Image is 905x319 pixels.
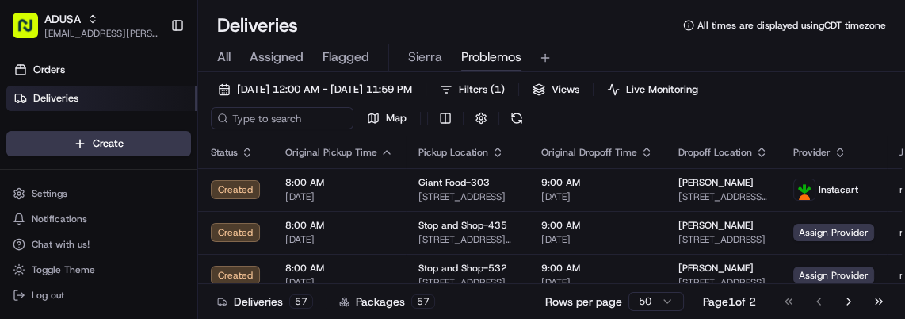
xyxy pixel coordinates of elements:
span: Sierra [408,48,442,67]
span: Assigned [250,48,304,67]
span: Pickup Location [418,146,488,159]
span: Toggle Theme [32,263,95,276]
div: Packages [339,294,435,309]
button: Create [6,131,191,156]
span: [PERSON_NAME] [678,176,754,189]
button: Log out [6,284,191,306]
button: Filters(1) [433,79,512,101]
span: Stop and Shop-532 [418,262,507,275]
span: Provider [793,146,831,159]
span: Dropoff Location [678,146,752,159]
span: Giant Food-303 [418,176,490,189]
span: [STREET_ADDRESS][PERSON_NAME] [678,190,768,203]
button: Map [360,107,414,129]
button: Chat with us! [6,233,191,256]
div: Page 1 of 2 [703,294,756,309]
span: [DATE] [541,276,653,289]
span: Problemos [461,48,521,67]
span: [PERSON_NAME] [678,262,754,275]
span: Orders [33,63,65,77]
span: Chat with us! [32,238,90,251]
span: 8:00 AM [285,262,393,275]
span: Stop and Shop-435 [418,219,507,232]
span: Live Monitoring [626,83,698,97]
div: 57 [289,294,313,309]
h1: Deliveries [217,13,298,38]
span: [DATE] [285,233,393,246]
span: All times are displayed using CDT timezone [697,19,886,32]
button: Notifications [6,208,191,230]
span: Assign Provider [793,267,874,284]
button: Settings [6,183,191,205]
span: Pylon [158,202,192,213]
div: Start new chat [54,152,260,167]
span: [DATE] [285,190,393,203]
button: Toggle Theme [6,259,191,281]
p: Welcome 👋 [16,63,288,89]
button: Live Monitoring [600,79,705,101]
span: Status [211,146,238,159]
button: ADUSA [44,11,81,27]
button: Refresh [506,107,528,129]
span: ( 1 ) [491,83,505,97]
span: Filters [459,83,505,97]
button: Start new chat [269,156,288,175]
a: Orders [6,57,197,83]
button: ADUSA[EMAIL_ADDRESS][PERSON_NAME][DOMAIN_NAME] [6,6,164,44]
a: Powered byPylon [112,201,192,213]
span: Original Pickup Time [285,146,377,159]
img: 1736555255976-a54dd68f-1ca7-489b-9aae-adbdc363a1c4 [16,152,44,180]
span: Flagged [323,48,369,67]
span: 8:00 AM [285,176,393,189]
span: [STREET_ADDRESS] [678,233,768,246]
span: Deliveries [33,91,78,106]
span: [DATE] 12:00 AM - [DATE] 11:59 PM [237,83,412,97]
span: [PERSON_NAME] [678,219,754,232]
span: 9:00 AM [541,176,653,189]
span: Instacart [819,183,858,196]
span: Create [93,136,124,151]
span: Settings [32,187,67,200]
span: [DATE] [541,233,653,246]
input: Type to search [211,107,353,129]
span: All [217,48,231,67]
p: Rows per page [545,294,622,309]
span: Views [552,83,579,97]
span: [DATE] [285,276,393,289]
input: Clear [41,102,262,119]
div: Deliveries [217,294,313,309]
span: Original Dropoff Time [541,146,637,159]
div: 57 [411,294,435,309]
img: profile_instacart_ahold_partner.png [794,179,815,200]
span: [DATE] [541,190,653,203]
span: Map [386,111,407,125]
span: Log out [32,289,64,302]
span: [STREET_ADDRESS][PERSON_NAME] [418,233,516,246]
span: 9:00 AM [541,219,653,232]
div: We're available if you need us! [54,167,200,180]
span: [STREET_ADDRESS] [418,190,516,203]
img: Nash [16,16,48,48]
span: [STREET_ADDRESS] [678,276,768,289]
span: Notifications [32,213,87,225]
span: [STREET_ADDRESS] [418,276,516,289]
button: [EMAIL_ADDRESS][PERSON_NAME][DOMAIN_NAME] [44,27,158,40]
span: 9:00 AM [541,262,653,275]
span: Assign Provider [793,224,874,241]
a: Deliveries [6,86,197,111]
span: 8:00 AM [285,219,393,232]
button: [DATE] 12:00 AM - [DATE] 11:59 PM [211,79,419,101]
button: Views [525,79,586,101]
